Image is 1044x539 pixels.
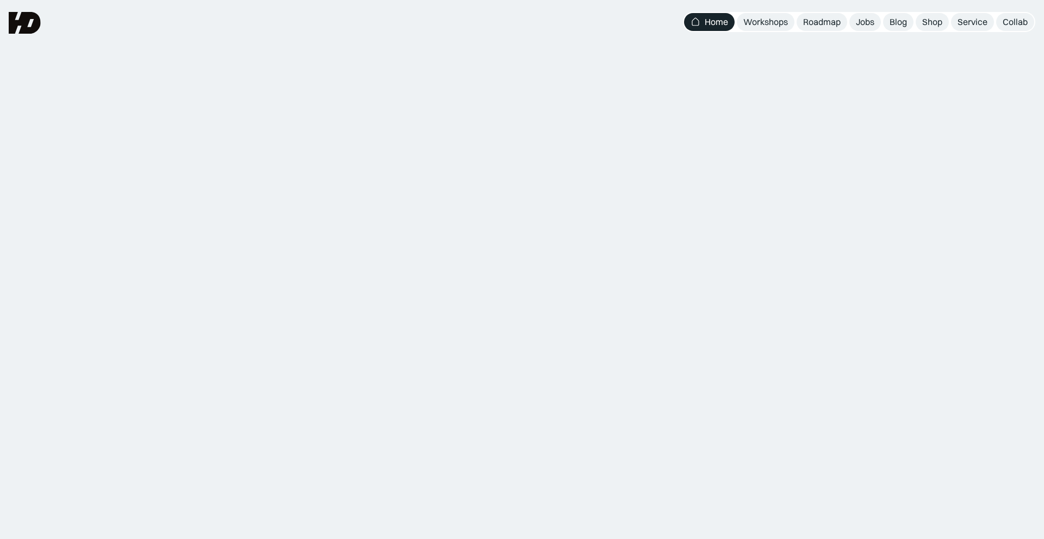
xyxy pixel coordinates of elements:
[890,16,907,28] div: Blog
[922,16,942,28] div: Shop
[705,16,728,28] div: Home
[849,13,881,31] a: Jobs
[797,13,847,31] a: Roadmap
[743,16,788,28] div: Workshops
[951,13,994,31] a: Service
[737,13,794,31] a: Workshops
[856,16,874,28] div: Jobs
[684,13,735,31] a: Home
[883,13,913,31] a: Blog
[996,13,1034,31] a: Collab
[916,13,949,31] a: Shop
[1003,16,1028,28] div: Collab
[803,16,841,28] div: Roadmap
[958,16,987,28] div: Service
